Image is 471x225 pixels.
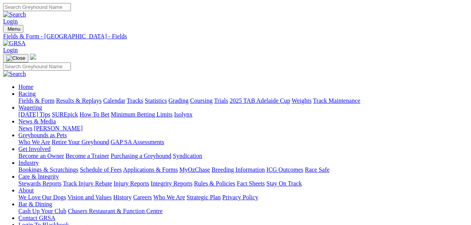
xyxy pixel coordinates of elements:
[179,166,210,173] a: MyOzChase
[230,97,290,104] a: 2025 TAB Adelaide Cup
[80,111,110,118] a: How To Bet
[3,25,23,33] button: Toggle navigation
[3,11,26,18] img: Search
[174,111,192,118] a: Isolynx
[18,146,51,152] a: Get Involved
[3,3,71,11] input: Search
[18,194,66,200] a: We Love Our Dogs
[266,180,302,187] a: Stay On Track
[266,166,303,173] a: ICG Outcomes
[18,215,55,221] a: Contact GRSA
[18,166,78,173] a: Bookings & Scratchings
[68,208,162,214] a: Chasers Restaurant & Function Centre
[18,90,36,97] a: Racing
[18,125,32,131] a: News
[18,132,67,138] a: Greyhounds as Pets
[151,180,192,187] a: Integrity Reports
[3,18,18,25] a: Login
[18,159,39,166] a: Industry
[113,180,149,187] a: Injury Reports
[80,166,121,173] a: Schedule of Fees
[18,201,52,207] a: Bar & Dining
[18,84,33,90] a: Home
[212,166,265,173] a: Breeding Information
[133,194,152,200] a: Careers
[52,139,109,145] a: Retire Your Greyhound
[190,97,213,104] a: Coursing
[18,208,66,214] a: Cash Up Your Club
[67,194,112,200] a: Vision and Values
[153,194,185,200] a: Who We Are
[18,97,468,104] div: Racing
[173,153,202,159] a: Syndication
[18,208,468,215] div: Bar & Dining
[18,118,56,125] a: News & Media
[305,166,329,173] a: Race Safe
[56,97,102,104] a: Results & Replays
[52,111,78,118] a: SUREpick
[18,97,54,104] a: Fields & Form
[237,180,265,187] a: Fact Sheets
[103,97,125,104] a: Calendar
[18,153,468,159] div: Get Involved
[18,139,50,145] a: Who We Are
[222,194,258,200] a: Privacy Policy
[18,111,468,118] div: Wagering
[18,125,468,132] div: News & Media
[111,139,164,145] a: GAP SA Assessments
[169,97,189,104] a: Grading
[18,180,61,187] a: Stewards Reports
[123,166,178,173] a: Applications & Forms
[3,62,71,71] input: Search
[18,194,468,201] div: About
[3,40,26,47] img: GRSA
[111,111,172,118] a: Minimum Betting Limits
[18,153,64,159] a: Become an Owner
[313,97,360,104] a: Track Maintenance
[3,47,18,53] a: Login
[18,104,42,111] a: Wagering
[8,26,20,32] span: Menu
[127,97,143,104] a: Tracks
[66,153,109,159] a: Become a Trainer
[292,97,312,104] a: Weights
[34,125,82,131] a: [PERSON_NAME]
[18,111,50,118] a: [DATE] Tips
[3,54,28,62] button: Toggle navigation
[194,180,235,187] a: Rules & Policies
[214,97,228,104] a: Trials
[6,55,25,61] img: Close
[18,180,468,187] div: Care & Integrity
[63,180,112,187] a: Track Injury Rebate
[111,153,171,159] a: Purchasing a Greyhound
[187,194,221,200] a: Strategic Plan
[18,139,468,146] div: Greyhounds as Pets
[145,97,167,104] a: Statistics
[18,173,59,180] a: Care & Integrity
[3,71,26,77] img: Search
[113,194,131,200] a: History
[18,187,34,194] a: About
[3,33,468,40] a: Fields & Form - [GEOGRAPHIC_DATA] - Fields
[30,54,36,60] img: logo-grsa-white.png
[18,166,468,173] div: Industry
